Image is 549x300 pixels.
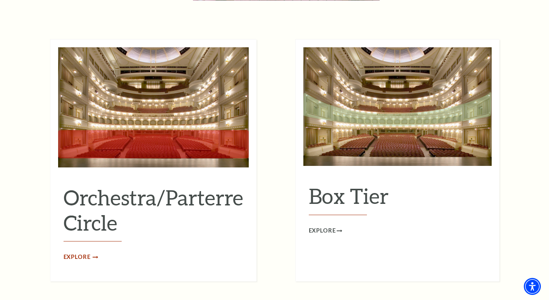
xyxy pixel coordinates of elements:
[58,47,249,167] img: Orchestra/Parterre Circle
[309,226,342,236] a: Explore
[64,252,91,262] span: Explore
[64,252,97,262] a: Explore
[309,226,336,236] span: Explore
[303,47,492,166] img: Box Tier
[524,278,541,295] div: Accessibility Menu
[309,183,486,215] h2: Box Tier
[64,185,243,242] h2: Orchestra/Parterre Circle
